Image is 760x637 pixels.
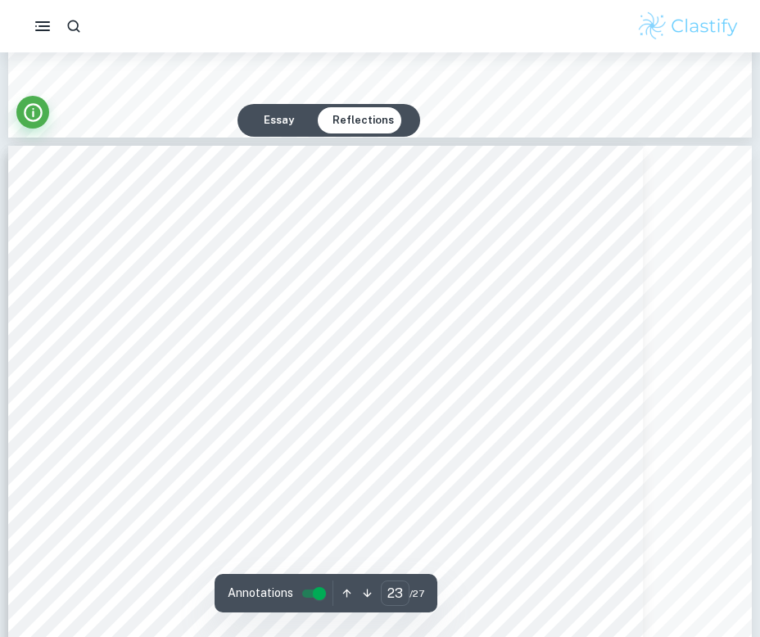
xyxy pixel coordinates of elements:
span: / 27 [409,586,424,601]
span: Annotations [228,585,293,602]
button: Info [16,96,49,129]
button: Reflections [319,107,407,133]
button: Essay [251,107,307,133]
img: Clastify logo [636,10,740,43]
